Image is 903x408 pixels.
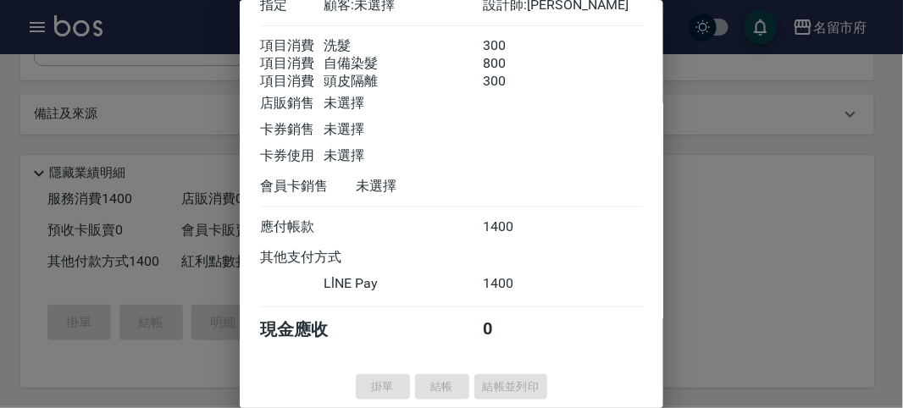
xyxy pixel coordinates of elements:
div: 頭皮隔離 [324,73,483,91]
div: 項目消費 [260,55,324,73]
div: 會員卡銷售 [260,178,356,196]
div: 項目消費 [260,73,324,91]
div: 店販銷售 [260,95,324,113]
div: 300 [484,73,547,91]
div: 未選擇 [324,121,483,139]
div: 未選擇 [324,147,483,165]
div: 800 [484,55,547,73]
div: 1400 [484,218,547,236]
div: 自備染髮 [324,55,483,73]
div: 洗髮 [324,37,483,55]
div: 其他支付方式 [260,249,388,267]
div: 未選擇 [356,178,515,196]
div: LlNE Pay [324,275,483,291]
div: 1400 [484,275,547,291]
div: 現金應收 [260,318,356,341]
div: 卡券銷售 [260,121,324,139]
div: 應付帳款 [260,218,324,236]
div: 300 [484,37,547,55]
div: 未選擇 [324,95,483,113]
div: 0 [484,318,547,341]
div: 卡券使用 [260,147,324,165]
div: 項目消費 [260,37,324,55]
